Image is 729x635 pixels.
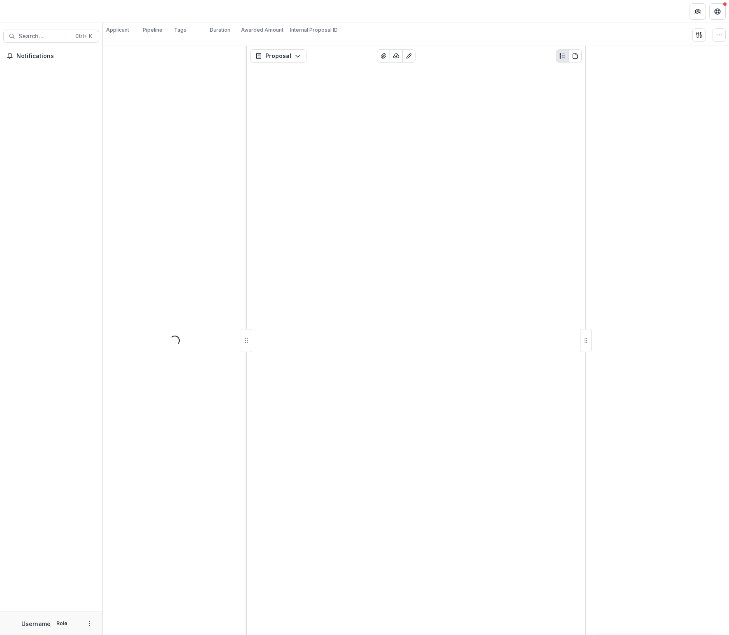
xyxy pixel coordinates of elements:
[54,620,70,627] p: Role
[210,26,230,34] p: Duration
[106,26,129,34] p: Applicant
[174,26,186,34] p: Tags
[19,33,70,40] span: Search...
[143,26,163,34] p: Pipeline
[84,619,94,628] button: More
[21,619,51,628] p: Username
[709,3,726,20] button: Get Help
[3,30,99,43] button: Search...
[241,26,283,34] p: Awarded Amount
[377,49,390,63] button: View Attached Files
[250,49,306,63] button: Proposal
[402,49,416,63] button: Edit as form
[690,3,706,20] button: Partners
[3,49,99,63] button: Notifications
[290,26,338,34] p: Internal Proposal ID
[569,49,582,63] button: PDF view
[16,53,96,60] span: Notifications
[74,32,94,41] div: Ctrl + K
[556,49,569,63] button: Plaintext view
